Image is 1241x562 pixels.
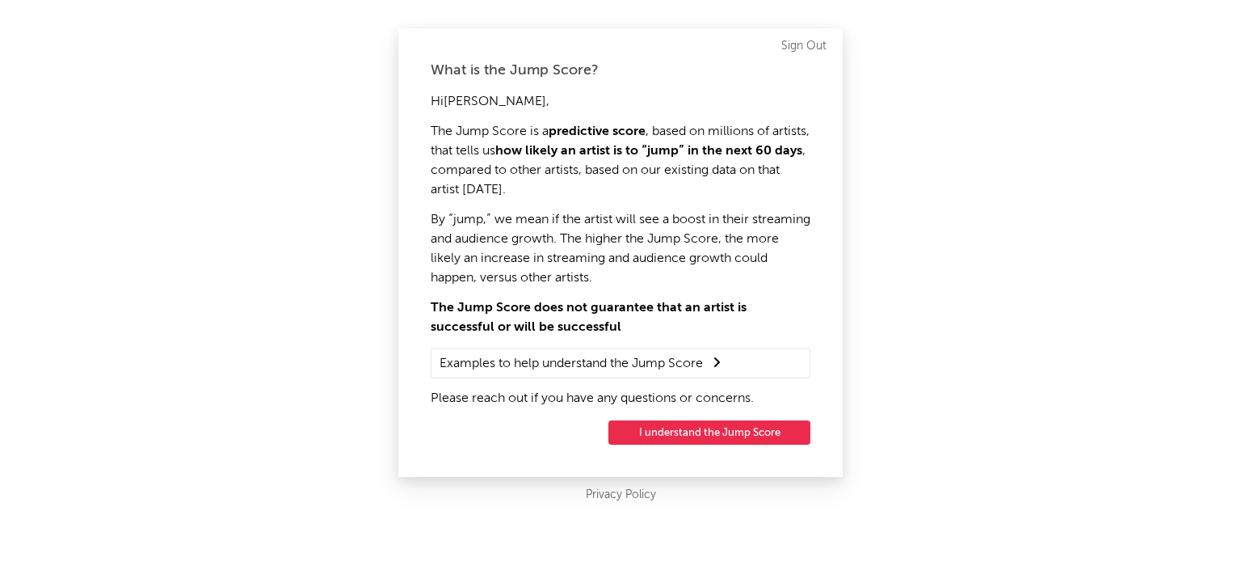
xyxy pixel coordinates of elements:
div: What is the Jump Score? [431,61,810,80]
strong: The Jump Score does not guarantee that an artist is successful or will be successful [431,302,747,334]
p: Hi [PERSON_NAME] , [431,92,810,112]
strong: how likely an artist is to “jump” in the next 60 days [495,145,802,158]
p: The Jump Score is a , based on millions of artists, that tells us , compared to other artists, ba... [431,122,810,200]
p: By “jump,” we mean if the artist will see a boost in their streaming and audience growth. The hig... [431,210,810,288]
a: Sign Out [781,36,827,56]
strong: predictive score [549,125,646,138]
a: Privacy Policy [586,485,656,505]
button: I understand the Jump Score [608,420,810,445]
p: Please reach out if you have any questions or concerns. [431,389,810,408]
summary: Examples to help understand the Jump Score [440,353,801,374]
